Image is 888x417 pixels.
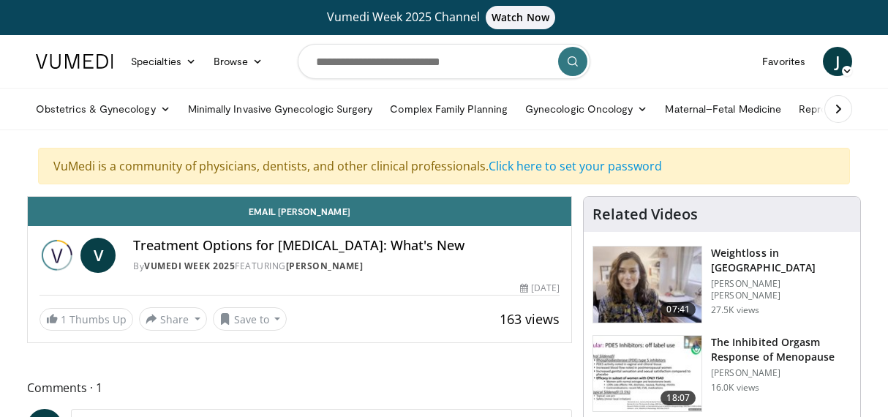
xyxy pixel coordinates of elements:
[27,94,179,124] a: Obstetrics & Gynecology
[213,307,287,331] button: Save to
[711,335,851,364] h3: The Inhibited Orgasm Response of Menopause
[144,260,235,272] a: Vumedi Week 2025
[28,197,571,226] a: Email [PERSON_NAME]
[179,94,382,124] a: Minimally Invasive Gynecologic Surgery
[80,238,116,273] a: V
[823,47,852,76] a: J
[593,247,701,323] img: 9983fed1-7565-45be-8934-aef1103ce6e2.150x105_q85_crop-smart_upscale.jpg
[133,260,560,273] div: By FEATURING
[661,391,696,405] span: 18:07
[711,367,851,379] p: [PERSON_NAME]
[753,47,814,76] a: Favorites
[593,336,701,412] img: 283c0f17-5e2d-42ba-a87c-168d447cdba4.150x105_q85_crop-smart_upscale.jpg
[122,47,205,76] a: Specialties
[516,94,656,124] a: Gynecologic Oncology
[711,278,851,301] p: [PERSON_NAME] [PERSON_NAME]
[661,302,696,317] span: 07:41
[39,238,75,273] img: Vumedi Week 2025
[39,308,133,331] a: 1 Thumbs Up
[592,246,851,323] a: 07:41 Weightloss in [GEOGRAPHIC_DATA] [PERSON_NAME] [PERSON_NAME] 27.5K views
[286,260,364,272] a: [PERSON_NAME]
[592,206,698,223] h4: Related Videos
[139,307,207,331] button: Share
[486,6,555,29] span: Watch Now
[656,94,790,124] a: Maternal–Fetal Medicine
[381,94,516,124] a: Complex Family Planning
[133,238,560,254] h4: Treatment Options for [MEDICAL_DATA]: What's New
[489,158,662,174] a: Click here to set your password
[298,44,590,79] input: Search topics, interventions
[61,312,67,326] span: 1
[38,148,850,184] div: VuMedi is a community of physicians, dentists, and other clinical professionals.
[500,310,560,328] span: 163 views
[711,382,759,394] p: 16.0K views
[711,246,851,275] h3: Weightloss in [GEOGRAPHIC_DATA]
[38,6,850,29] a: Vumedi Week 2025 ChannelWatch Now
[520,282,560,295] div: [DATE]
[27,378,572,397] span: Comments 1
[36,54,113,69] img: VuMedi Logo
[711,304,759,316] p: 27.5K views
[592,335,851,413] a: 18:07 The Inhibited Orgasm Response of Menopause [PERSON_NAME] 16.0K views
[205,47,272,76] a: Browse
